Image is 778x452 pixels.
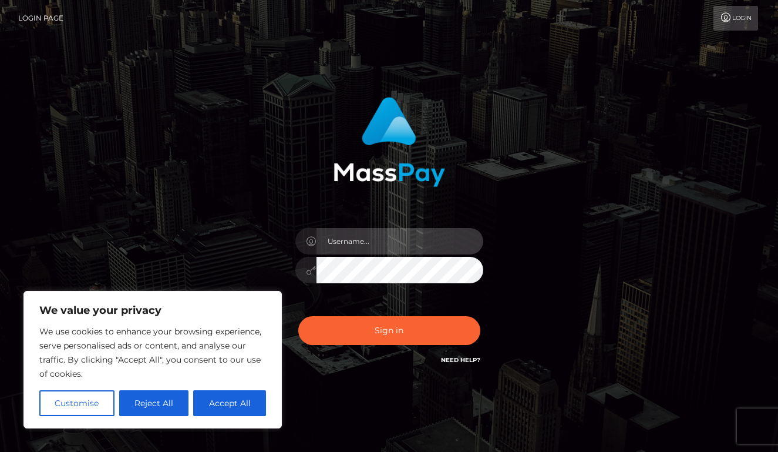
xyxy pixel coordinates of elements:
[39,324,266,381] p: We use cookies to enhance your browsing experience, serve personalised ads or content, and analys...
[23,291,282,428] div: We value your privacy
[193,390,266,416] button: Accept All
[441,356,480,364] a: Need Help?
[119,390,189,416] button: Reject All
[39,303,266,317] p: We value your privacy
[713,6,758,31] a: Login
[18,6,63,31] a: Login Page
[39,390,114,416] button: Customise
[316,228,483,255] input: Username...
[298,316,480,345] button: Sign in
[334,97,445,187] img: MassPay Login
